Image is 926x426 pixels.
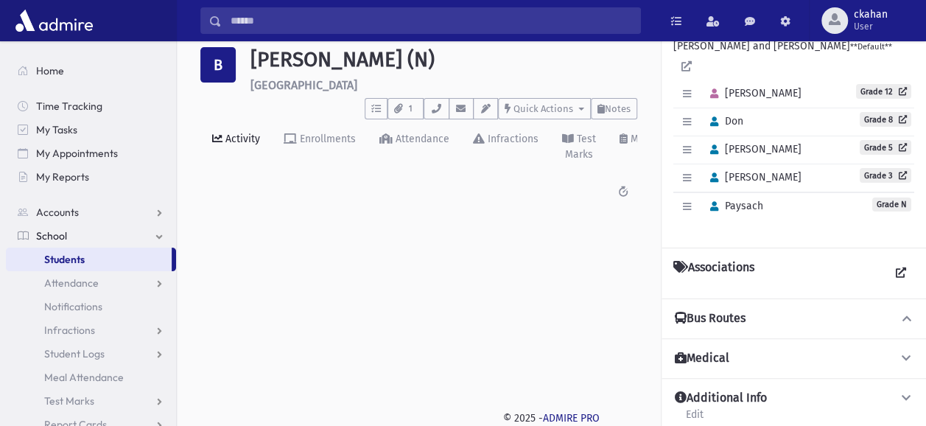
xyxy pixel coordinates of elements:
a: Home [6,59,176,83]
a: School [6,224,176,248]
a: Activity [200,119,272,176]
span: [PERSON_NAME] [704,87,802,99]
a: My Reports [6,165,176,189]
h4: Bus Routes [675,311,746,327]
span: Students [44,253,85,266]
span: My Appointments [36,147,118,160]
button: Notes [591,98,637,119]
a: Grade 8 [860,112,911,127]
a: Students [6,248,172,271]
h6: [GEOGRAPHIC_DATA] [250,78,637,92]
span: My Reports [36,170,89,184]
h4: Medical [675,351,729,366]
span: Infractions [44,324,95,337]
a: Attendance [368,119,461,176]
a: Test Marks [550,119,608,176]
div: Marks [628,133,659,145]
a: Student Logs [6,342,176,366]
span: Grade N [872,198,911,212]
span: Time Tracking [36,99,102,113]
a: Marks [608,119,670,176]
a: Enrollments [272,119,368,176]
div: © 2025 - [200,411,902,426]
a: Notifications [6,295,176,318]
span: User [854,21,888,32]
span: Attendance [44,276,99,290]
a: Grade 12 [856,84,911,99]
span: ckahan [854,9,888,21]
span: Notifications [44,300,102,313]
input: Search [222,7,640,34]
button: Medical [673,351,914,366]
span: Student Logs [44,347,105,360]
button: Bus Routes [673,311,914,327]
span: Accounts [36,206,79,219]
a: My Tasks [6,118,176,142]
span: Paysach [704,200,763,212]
img: AdmirePro [12,6,97,35]
span: Test Marks [44,394,94,408]
h4: Associations [673,260,754,287]
span: [PERSON_NAME] [704,171,802,184]
div: Activity [222,133,260,145]
h4: Additional Info [675,391,767,406]
span: Home [36,64,64,77]
a: Infractions [6,318,176,342]
a: Grade 3 [860,168,911,183]
h1: [PERSON_NAME] (N) [250,47,637,72]
span: Don [704,115,743,128]
button: Quick Actions [498,98,591,119]
a: Meal Attendance [6,366,176,389]
a: Grade 5 [860,140,911,155]
a: View all Associations [888,260,914,287]
span: Quick Actions [513,103,573,114]
div: Attendance [393,133,449,145]
span: [PERSON_NAME] [704,143,802,156]
span: Meal Attendance [44,371,124,384]
button: 1 [387,98,424,119]
a: Time Tracking [6,94,176,118]
div: Test Marks [565,133,596,161]
a: ADMIRE PRO [543,412,600,425]
span: 1 [404,102,417,116]
span: My Tasks [36,123,77,136]
div: Infractions [485,133,539,145]
a: Accounts [6,200,176,224]
div: B [200,47,236,83]
div: [PERSON_NAME] and [PERSON_NAME] [673,23,914,236]
a: Infractions [461,119,550,176]
a: Test Marks [6,389,176,413]
span: School [36,229,67,242]
span: Notes [605,103,631,114]
div: Enrollments [297,133,356,145]
button: Additional Info [673,391,914,406]
a: My Appointments [6,142,176,165]
a: Attendance [6,271,176,295]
